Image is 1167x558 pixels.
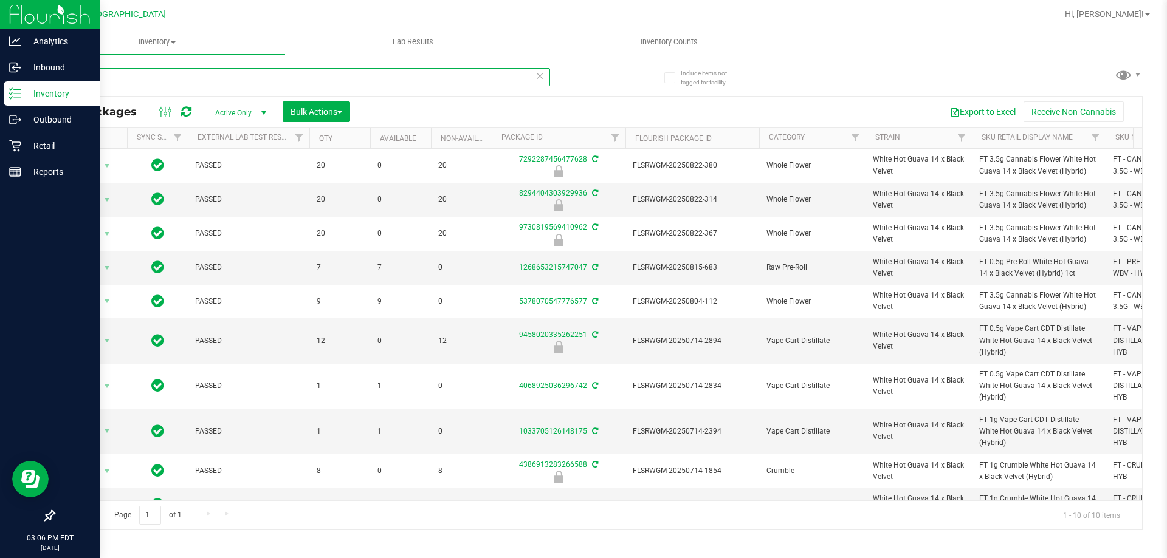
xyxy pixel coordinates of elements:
[100,293,115,310] span: select
[519,297,587,305] a: 5378070547776577
[979,493,1098,516] span: FT 1g Crumble White Hot Guava 14 x Black Velvet (Hybrid)
[519,155,587,163] a: 7292287456477628
[151,225,164,242] span: In Sync
[285,29,541,55] a: Lab Results
[979,323,1098,358] span: FT 0.5g Vape Cart CDT Distillate White Hot Guava 14 x Black Velvet (Hybrid)
[633,499,752,511] span: FLSRWGM-20250624-550
[9,114,21,126] inline-svg: Outbound
[317,228,363,239] span: 20
[873,222,965,245] span: White Hot Guava 14 x Black Velvet
[317,296,363,307] span: 9
[635,134,712,143] a: Flourish Package ID
[633,194,752,205] span: FLSRWGM-20250822-314
[873,420,965,443] span: White Hot Guava 14 x Black Velvet
[9,61,21,73] inline-svg: Inbound
[541,29,797,55] a: Inventory Counts
[83,9,166,19] span: [GEOGRAPHIC_DATA]
[590,381,598,390] span: Sync from Compliance System
[766,160,858,171] span: Whole Flower
[104,506,191,525] span: Page of 1
[519,189,587,197] a: 8294404303929936
[151,423,164,440] span: In Sync
[590,155,598,163] span: Sync from Compliance System
[519,460,587,469] a: 4386913283266588
[982,133,1073,141] a: Sku Retail Display Name
[845,128,866,148] a: Filter
[289,128,309,148] a: Filter
[590,223,598,231] span: Sync from Compliance System
[195,262,302,273] span: PASSED
[873,493,965,516] span: White Hot Guava 14 x Black Velvet
[979,256,1098,279] span: FT 0.5g Pre-Roll White Hot Guava 14 x Black Velvet (Hybrid) 1ct
[438,228,484,239] span: 20
[151,259,164,276] span: In Sync
[590,189,598,197] span: Sync from Compliance System
[633,426,752,437] span: FLSRWGM-20250714-2394
[9,166,21,178] inline-svg: Reports
[766,380,858,392] span: Vape Cart Distillate
[100,378,115,395] span: select
[377,380,424,392] span: 1
[195,296,302,307] span: PASSED
[29,36,285,47] span: Inventory
[535,68,544,84] span: Clear
[377,426,424,437] span: 1
[766,194,858,205] span: Whole Flower
[681,69,742,87] span: Include items not tagged for facility
[979,290,1098,313] span: FT 3.5g Cannabis Flower White Hot Guava 14 x Black Velvet (Hybrid)
[317,262,363,273] span: 7
[100,463,115,480] span: select
[9,87,21,100] inline-svg: Inventory
[376,36,450,47] span: Lab Results
[438,499,484,511] span: 0
[195,465,302,477] span: PASSED
[195,194,302,205] span: PASSED
[979,460,1098,483] span: FT 1g Crumble White Hot Guava 14 x Black Velvet (Hybrid)
[1024,101,1124,122] button: Receive Non-Cannabis
[377,262,424,273] span: 7
[942,101,1024,122] button: Export to Excel
[979,222,1098,245] span: FT 3.5g Cannabis Flower White Hot Guava 14 x Black Velvet (Hybrid)
[100,259,115,276] span: select
[21,112,94,127] p: Outbound
[317,194,363,205] span: 20
[137,133,184,141] a: Sync Status
[490,165,627,177] div: Newly Received
[195,160,302,171] span: PASSED
[100,225,115,242] span: select
[590,263,598,271] span: Sync from Compliance System
[195,335,302,347] span: PASSED
[441,134,495,143] a: Non-Available
[873,154,965,177] span: White Hot Guava 14 x Black Velvet
[317,499,363,511] span: 1
[438,426,484,437] span: 0
[9,35,21,47] inline-svg: Analytics
[21,86,94,101] p: Inventory
[766,335,858,347] span: Vape Cart Distillate
[21,34,94,49] p: Analytics
[590,427,598,435] span: Sync from Compliance System
[766,262,858,273] span: Raw Pre-Roll
[590,297,598,305] span: Sync from Compliance System
[195,380,302,392] span: PASSED
[317,380,363,392] span: 1
[317,160,363,171] span: 20
[501,133,543,141] a: Package ID
[633,160,752,171] span: FLSRWGM-20250822-380
[317,465,363,477] span: 8
[873,188,965,211] span: White Hot Guava 14 x Black Velvet
[519,263,587,271] a: 1268653215747047
[151,496,164,513] span: In Sync
[380,134,416,143] a: Available
[1053,506,1130,524] span: 1 - 10 of 10 items
[9,140,21,152] inline-svg: Retail
[151,462,164,479] span: In Sync
[100,497,115,514] span: select
[319,134,332,143] a: Qty
[53,68,550,86] input: Search Package ID, Item Name, SKU, Lot or Part Number...
[195,499,302,511] span: PASSED
[291,107,342,117] span: Bulk Actions
[195,426,302,437] span: PASSED
[1065,9,1144,19] span: Hi, [PERSON_NAME]!
[490,234,627,246] div: Newly Received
